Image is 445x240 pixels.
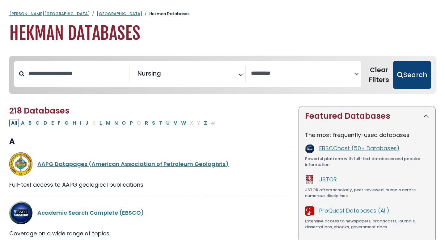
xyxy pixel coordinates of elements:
[9,105,70,116] span: 218 Databases
[27,119,33,127] button: Filter Results B
[78,119,83,127] button: Filter Results I
[393,61,431,89] button: Submit for Search Results
[49,119,56,127] button: Filter Results E
[98,119,104,127] button: Filter Results L
[128,119,135,127] button: Filter Results P
[305,131,429,139] p: The most frequently-used databases
[305,218,429,230] div: Extensive access to newspapers, broadcasts, journals, dissertations, ebooks, government docs.
[319,176,337,183] a: JSTOR
[56,119,62,127] button: Filter Results F
[9,229,291,238] div: Coverage on a wide range of topics.
[24,68,129,79] input: Search database by title or keyword
[112,119,120,127] button: Filter Results N
[9,119,19,127] button: All
[34,119,41,127] button: Filter Results C
[9,119,218,126] div: Alpha-list to filter by first letter of database name
[162,72,167,79] textarea: Search
[19,119,26,127] button: Filter Results A
[9,11,90,17] a: [PERSON_NAME][GEOGRAPHIC_DATA]
[9,180,291,189] div: Full-text access to AAPG geological publications.
[104,119,112,127] button: Filter Results M
[138,69,161,78] span: Nursing
[251,70,354,77] textarea: Search
[179,119,188,127] button: Filter Results W
[97,11,142,17] a: [GEOGRAPHIC_DATA]
[9,23,436,44] h1: Hekman Databases
[120,119,128,127] button: Filter Results O
[42,119,49,127] button: Filter Results D
[9,137,291,146] h3: A
[71,119,78,127] button: Filter Results H
[319,144,400,152] a: EBSCOhost (50+ Databases)
[143,119,150,127] button: Filter Results R
[135,69,161,78] li: Nursing
[9,56,436,94] nav: Search filters
[365,61,393,89] button: Clear Filters
[305,187,429,199] div: JSTOR offers scholarly, peer-reviewed journals across numerous disciplines.
[164,119,172,127] button: Filter Results U
[37,209,144,217] a: Academic Search Complete (EBSCO)
[299,106,435,126] button: Featured Databases
[63,119,70,127] button: Filter Results G
[37,160,229,168] a: AAPG Datapages (American Association of Petroleum Geologists)
[150,119,157,127] button: Filter Results S
[319,207,389,214] a: ProQuest Databases (All)
[157,119,164,127] button: Filter Results T
[142,11,189,17] li: Hekman Databases
[202,119,209,127] button: Filter Results Z
[83,119,90,127] button: Filter Results J
[9,11,436,17] nav: breadcrumb
[172,119,179,127] button: Filter Results V
[305,156,429,168] div: Powerful platform with full-text databases and popular information.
